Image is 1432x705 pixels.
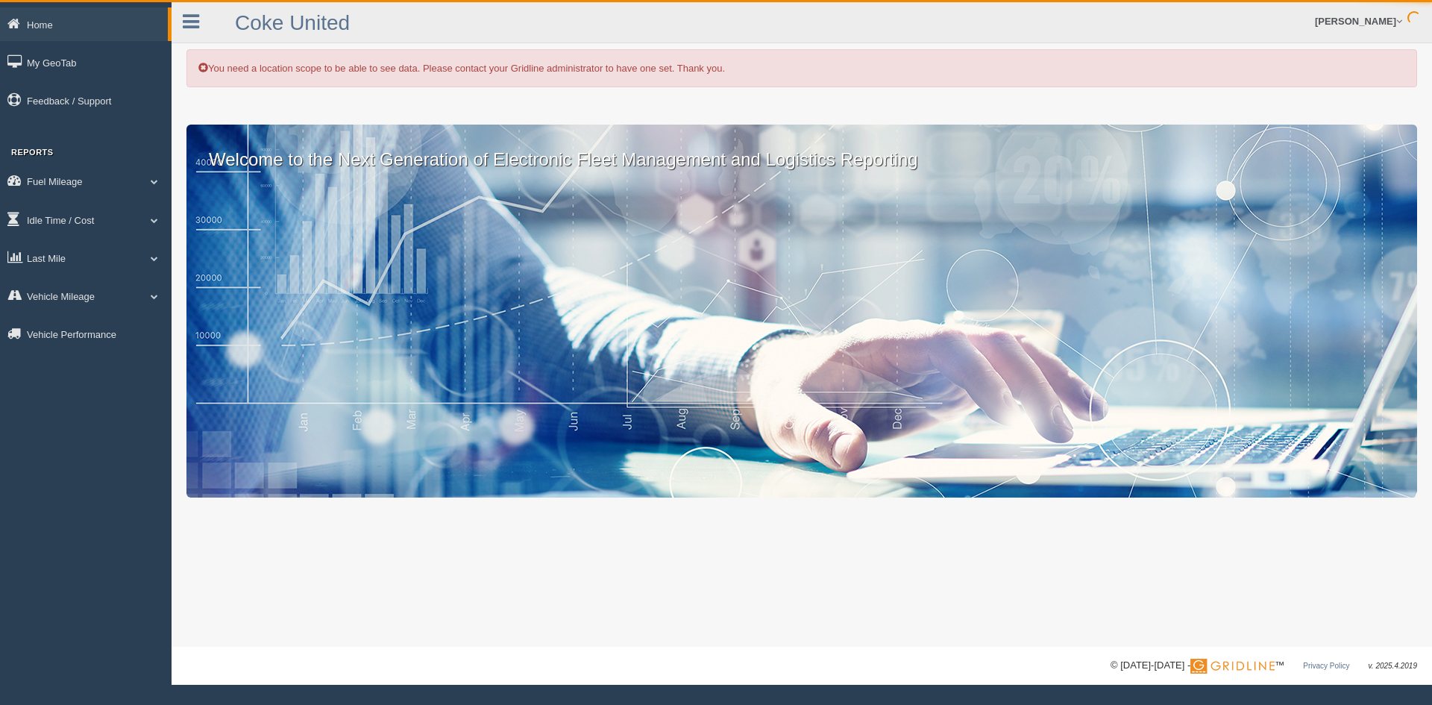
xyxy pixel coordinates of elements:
a: Privacy Policy [1303,662,1349,670]
img: Gridline [1190,659,1275,674]
div: You need a location scope to be able to see data. Please contact your Gridline administrator to h... [186,49,1417,87]
span: v. 2025.4.2019 [1369,662,1417,670]
div: © [DATE]-[DATE] - ™ [1111,658,1417,674]
a: Coke United [235,11,350,34]
p: Welcome to the Next Generation of Electronic Fleet Management and Logistics Reporting [186,125,1417,172]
